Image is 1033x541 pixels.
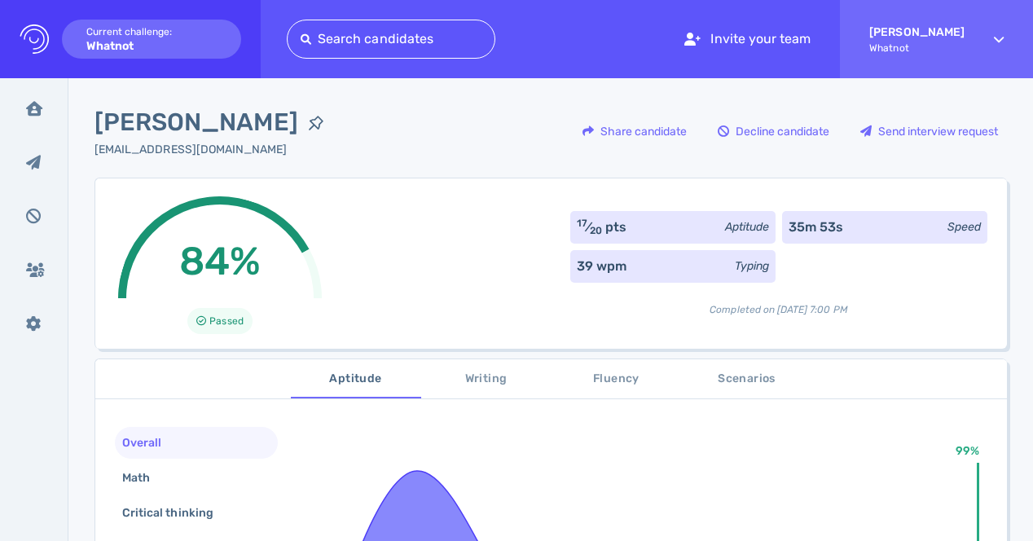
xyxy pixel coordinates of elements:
[577,218,587,229] sup: 17
[577,218,627,237] div: ⁄ pts
[561,369,672,389] span: Fluency
[735,257,769,275] div: Typing
[869,25,965,39] strong: [PERSON_NAME]
[869,42,965,54] span: Whatnot
[590,225,602,236] sub: 20
[577,257,626,276] div: 39 wpm
[947,218,981,235] div: Speed
[851,112,1007,151] button: Send interview request
[709,112,838,151] button: Decline candidate
[301,369,411,389] span: Aptitude
[692,369,802,389] span: Scenarios
[119,466,169,490] div: Math
[209,311,243,331] span: Passed
[119,431,181,455] div: Overall
[852,112,1006,150] div: Send interview request
[574,112,696,151] button: Share candidate
[570,289,987,317] div: Completed on [DATE] 7:00 PM
[789,218,843,237] div: 35m 53s
[574,112,695,150] div: Share candidate
[725,218,769,235] div: Aptitude
[956,444,979,458] text: 99%
[179,238,261,284] span: 84%
[95,141,334,158] div: Click to copy the email address
[119,501,233,525] div: Critical thinking
[710,112,837,150] div: Decline candidate
[95,104,298,141] span: [PERSON_NAME]
[431,369,542,389] span: Writing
